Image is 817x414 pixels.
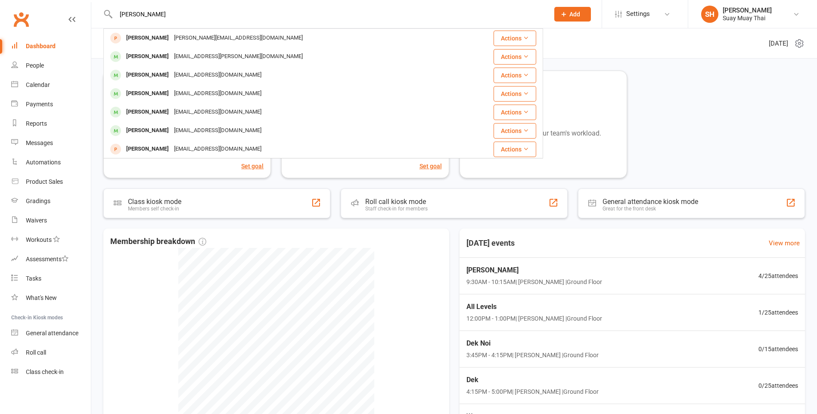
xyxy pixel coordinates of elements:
div: Roll call [26,349,46,356]
span: 4 / 25 attendees [758,271,798,281]
a: Class kiosk mode [11,362,91,382]
button: Actions [494,68,536,83]
a: Clubworx [10,9,32,30]
div: Class kiosk mode [128,198,181,206]
span: [DATE] [769,38,788,49]
a: Waivers [11,211,91,230]
input: Search... [113,8,543,20]
div: [EMAIL_ADDRESS][DOMAIN_NAME] [171,143,264,155]
div: [PERSON_NAME] [723,6,772,14]
span: Membership breakdown [110,235,206,248]
button: Add [554,7,591,22]
a: Assessments [11,250,91,269]
span: Dek [466,374,599,386]
a: Gradings [11,192,91,211]
span: All Levels [466,301,602,312]
a: Roll call [11,343,91,362]
button: Actions [494,86,536,102]
div: Dashboard [26,43,56,49]
button: Actions [494,49,536,65]
button: Actions [494,123,536,139]
div: [PERSON_NAME] [124,50,171,63]
div: [EMAIL_ADDRESS][DOMAIN_NAME] [171,69,264,81]
a: Payments [11,95,91,114]
div: [EMAIL_ADDRESS][DOMAIN_NAME] [171,124,264,137]
div: Roll call kiosk mode [365,198,428,206]
a: Dashboard [11,37,91,56]
span: 12:00PM - 1:00PM | [PERSON_NAME] | Ground Floor [466,314,602,323]
a: Workouts [11,230,91,250]
div: General attendance [26,330,78,337]
span: 0 / 25 attendees [758,381,798,390]
div: Workouts [26,236,52,243]
span: [PERSON_NAME] [466,265,602,276]
span: 0 / 15 attendees [758,344,798,354]
a: Product Sales [11,172,91,192]
button: Actions [494,31,536,46]
span: Add [569,11,580,18]
a: View more [769,238,800,248]
div: [PERSON_NAME][EMAIL_ADDRESS][DOMAIN_NAME] [171,32,305,44]
span: 9:30AM - 10:15AM | [PERSON_NAME] | Ground Floor [466,277,602,287]
span: 1 / 25 attendees [758,308,798,317]
div: General attendance kiosk mode [603,198,698,206]
a: People [11,56,91,75]
a: Calendar [11,75,91,95]
button: Actions [494,105,536,120]
span: 4:15PM - 5:00PM | [PERSON_NAME] | Ground Floor [466,387,599,396]
span: 3:45PM - 4:15PM | [PERSON_NAME] | Ground Floor [466,350,599,360]
span: Settings [626,4,650,24]
div: Automations [26,159,61,166]
div: [EMAIL_ADDRESS][DOMAIN_NAME] [171,87,264,100]
div: Messages [26,139,53,146]
div: Reports [26,120,47,127]
div: Waivers [26,217,47,224]
span: Dek Noi [466,338,599,349]
h3: [DATE] events [460,235,522,251]
div: Staff check-in for members [365,206,428,212]
div: SH [701,6,718,23]
div: [EMAIL_ADDRESS][DOMAIN_NAME] [171,106,264,118]
div: What's New [26,294,57,301]
div: Calendar [26,81,50,88]
div: Members self check-in [128,206,181,212]
a: General attendance kiosk mode [11,324,91,343]
p: Tasks let you manage your team's workload. [467,128,620,139]
div: [EMAIL_ADDRESS][PERSON_NAME][DOMAIN_NAME] [171,50,305,63]
div: Product Sales [26,178,63,185]
div: Suay Muay Thai [723,14,772,22]
div: Assessments [26,256,68,263]
div: [PERSON_NAME] [124,124,171,137]
a: Reports [11,114,91,133]
a: Tasks [11,269,91,288]
div: [PERSON_NAME] [124,143,171,155]
div: Payments [26,101,53,108]
button: Set goal [241,161,264,171]
div: [PERSON_NAME] [124,69,171,81]
div: Great for the front desk [603,206,698,212]
a: Messages [11,133,91,153]
div: Gradings [26,198,50,204]
div: [PERSON_NAME] [124,87,171,100]
button: Actions [494,142,536,157]
div: People [26,62,44,69]
div: [PERSON_NAME] [124,106,171,118]
div: [PERSON_NAME] [124,32,171,44]
div: Tasks [26,275,41,282]
a: Automations [11,153,91,172]
div: Class check-in [26,368,64,375]
a: What's New [11,288,91,308]
button: Set goal [419,161,442,171]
